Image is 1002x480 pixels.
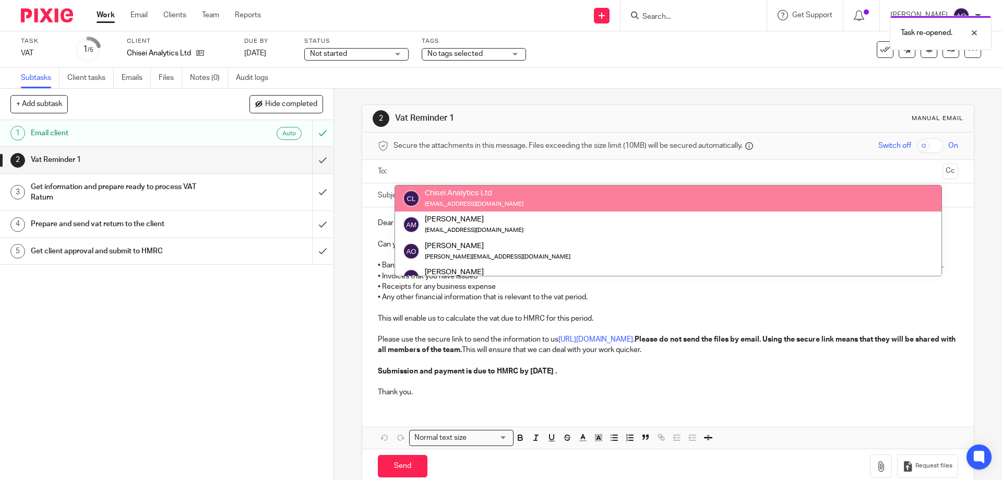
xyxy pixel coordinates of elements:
[378,334,958,356] p: Please use the secure link to send the information to us . This will ensure that we can deal with...
[236,68,276,88] a: Audit logs
[378,239,958,250] p: Can you please send us the following information for your company Chisei Analytics Ltd for the pe...
[304,37,409,45] label: Status
[97,10,115,20] a: Work
[127,48,191,58] p: Chisei Analytics Ltd
[425,227,523,233] small: [EMAIL_ADDRESS][DOMAIN_NAME]
[378,368,557,375] strong: Submission and payment is due to HMRC by [DATE] .
[412,432,469,443] span: Normal text size
[10,153,25,168] div: 2
[31,243,211,259] h1: Get client approval and submit to HMRC
[378,282,958,292] p: • Receipts for any business expense
[948,141,958,151] span: On
[10,185,25,200] div: 3
[122,68,151,88] a: Emails
[163,10,186,20] a: Clients
[470,432,507,443] input: Search for option
[378,218,958,228] p: Dear [PERSON_NAME],
[190,68,228,88] a: Notes (0)
[403,190,420,207] img: svg%3E
[83,43,93,55] div: 1
[373,110,389,127] div: 2
[403,269,420,286] img: svg%3E
[878,141,911,151] span: Switch off
[635,336,761,343] strong: Please do not send the files by email.
[249,95,323,113] button: Hide completed
[378,260,958,271] p: • Bank and credit card statements in pdf and csv. Please do not send scanned bank statements, we ...
[558,336,633,343] a: [URL][DOMAIN_NAME]
[202,10,219,20] a: Team
[378,313,958,324] p: This will enable us to calculate the vat due to HMRC for this period.
[943,163,958,179] button: Cc
[378,455,427,477] input: Send
[159,68,182,88] a: Files
[244,50,266,57] span: [DATE]
[10,95,68,113] button: + Add subtask
[378,166,389,177] label: To:
[67,68,114,88] a: Client tasks
[127,37,231,45] label: Client
[897,454,958,478] button: Request files
[378,271,958,282] p: • Invoices that you have issued
[10,244,25,259] div: 5
[915,462,952,470] span: Request files
[425,214,523,225] div: [PERSON_NAME]
[425,201,523,207] small: [EMAIL_ADDRESS][DOMAIN_NAME]
[403,243,420,260] img: svg%3E
[395,113,690,124] h1: Vat Reminder 1
[31,216,211,232] h1: Prepare and send vat return to the client
[244,37,291,45] label: Due by
[235,10,261,20] a: Reports
[427,50,483,57] span: No tags selected
[130,10,148,20] a: Email
[393,141,743,151] span: Secure the attachments in this message. Files exceeding the size limit (10MB) will be secured aut...
[21,8,73,22] img: Pixie
[31,125,211,141] h1: Email client
[277,127,302,140] div: Auto
[88,47,93,53] small: /5
[425,254,570,260] small: [PERSON_NAME][EMAIL_ADDRESS][DOMAIN_NAME]
[31,152,211,168] h1: Vat Reminder 1
[10,126,25,141] div: 1
[378,387,958,397] p: Thank you.
[409,430,514,446] div: Search for option
[378,190,405,201] label: Subject:
[912,114,963,123] div: Manual email
[403,216,420,233] img: svg%3E
[31,179,211,206] h1: Get information and prepare ready to process VAT Raturn
[953,7,970,24] img: svg%3E
[901,28,952,38] p: Task re-opened.
[10,217,25,232] div: 4
[425,188,523,198] div: Chisei Analytics Ltd
[265,100,317,109] span: Hide completed
[310,50,347,57] span: Not started
[422,37,526,45] label: Tags
[21,68,59,88] a: Subtasks
[21,37,63,45] label: Task
[425,267,570,277] div: [PERSON_NAME]
[21,48,63,58] div: VAT
[425,240,570,251] div: [PERSON_NAME]
[378,292,958,302] p: • Any other financial information that is relevant to the vat period.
